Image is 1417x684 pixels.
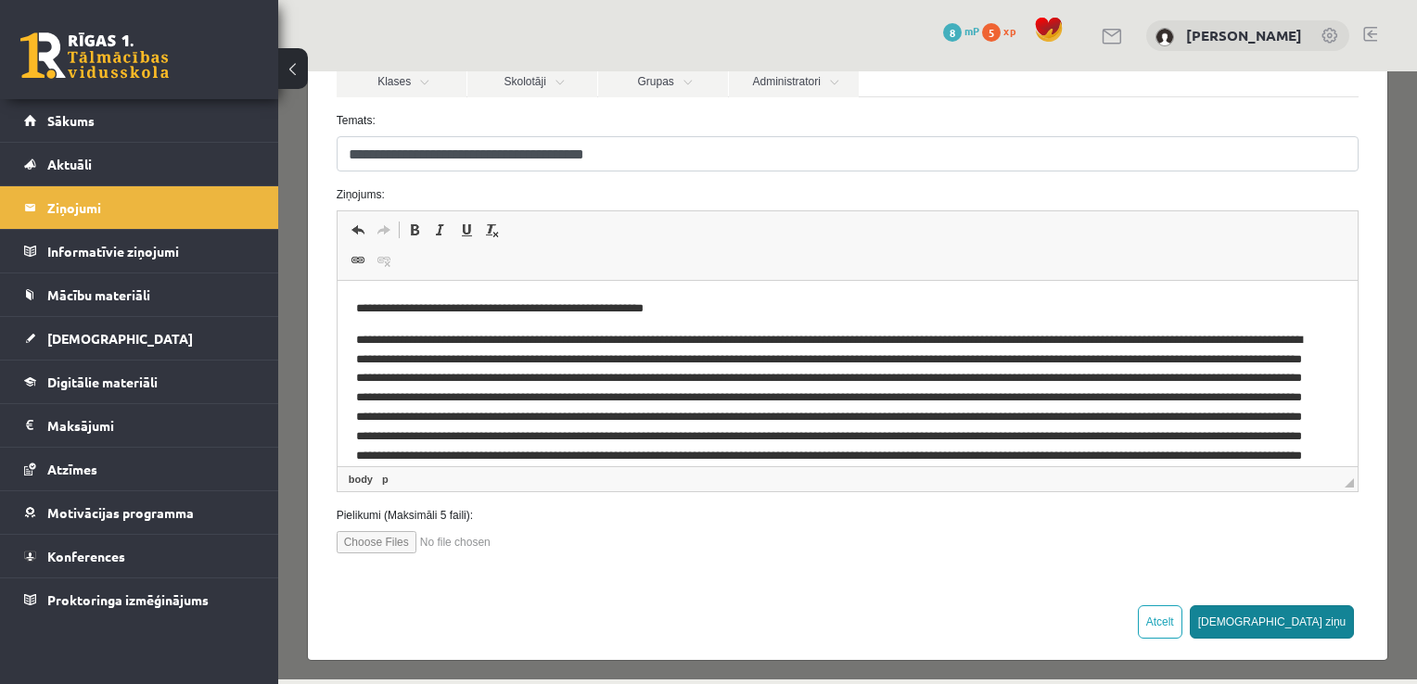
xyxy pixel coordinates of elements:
[943,23,979,38] a: 8 mP
[175,146,201,171] a: Underline (Ctrl+U)
[24,448,255,490] a: Atzīmes
[59,209,1080,395] iframe: Editor, wiswyg-editor-47363838058440-1756799463-793
[24,317,255,360] a: [DEMOGRAPHIC_DATA]
[943,23,962,42] span: 8
[24,578,255,621] a: Proktoringa izmēģinājums
[24,230,255,272] a: Informatīvie ziņojumi
[24,361,255,403] a: Digitālie materiāli
[20,32,169,79] a: Rīgas 1. Tālmācības vidusskola
[47,461,97,477] span: Atzīmes
[47,286,150,303] span: Mācību materiāli
[47,374,158,390] span: Digitālie materiāli
[1186,26,1302,44] a: [PERSON_NAME]
[24,404,255,447] a: Maksājumi
[149,146,175,171] a: Italic (Ctrl+I)
[47,504,194,521] span: Motivācijas programma
[47,591,209,608] span: Proktoringa izmēģinājums
[912,534,1077,567] button: [DEMOGRAPHIC_DATA] ziņu
[67,146,93,171] a: Undo (Ctrl+Z)
[67,399,98,416] a: body element
[47,548,125,564] span: Konferences
[45,41,1095,57] label: Temats:
[47,186,255,229] legend: Ziņojumi
[24,143,255,185] a: Aktuāli
[100,399,114,416] a: p element
[45,436,1095,452] label: Pielikumi (Maksimāli 5 faili):
[47,112,95,129] span: Sākums
[45,115,1095,132] label: Ziņojums:
[47,230,255,272] legend: Informatīvie ziņojumi
[24,491,255,534] a: Motivācijas programma
[93,177,119,201] a: Unlink
[964,23,979,38] span: mP
[123,146,149,171] a: Bold (Ctrl+B)
[24,273,255,316] a: Mācību materiāli
[67,177,93,201] a: Link (Ctrl+K)
[982,23,1001,42] span: 5
[93,146,119,171] a: Redo (Ctrl+Y)
[982,23,1025,38] a: 5 xp
[24,186,255,229] a: Ziņojumi
[47,330,193,347] span: [DEMOGRAPHIC_DATA]
[47,156,92,172] span: Aktuāli
[201,146,227,171] a: Remove Format
[47,404,255,447] legend: Maksājumi
[24,99,255,142] a: Sākums
[24,535,255,577] a: Konferences
[860,534,904,567] button: Atcelt
[19,19,1002,262] body: Editor, wiswyg-editor-47363838058440-1756799463-793
[1155,28,1174,46] img: Elizabete Miķēna
[1066,407,1076,416] span: Resize
[1003,23,1015,38] span: xp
